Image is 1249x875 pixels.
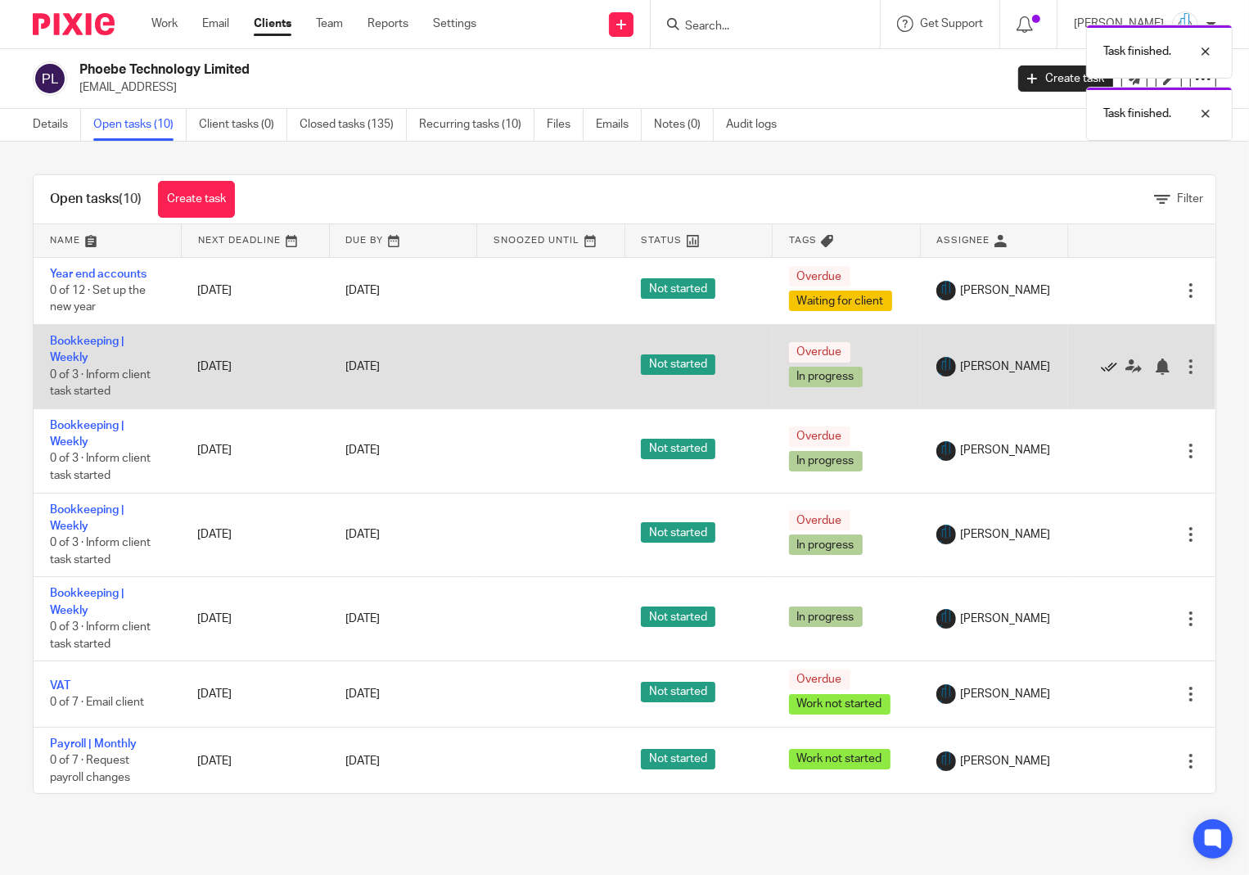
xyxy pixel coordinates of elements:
a: Bookkeeping | Weekly [50,504,124,532]
a: Reports [367,16,408,32]
h1: Open tasks [50,191,142,208]
span: [DATE] [345,688,380,700]
td: [DATE] [182,728,330,795]
span: [PERSON_NAME] [960,359,1050,375]
span: [PERSON_NAME] [960,526,1050,543]
span: Work not started [789,749,891,769]
span: (10) [119,192,142,205]
a: Files [547,109,584,141]
td: [DATE] [182,493,330,577]
a: Details [33,109,81,141]
a: Emails [596,109,642,141]
span: Overdue [789,342,850,363]
span: Overdue [789,670,850,690]
td: [DATE] [182,661,330,728]
span: [PERSON_NAME] [960,442,1050,458]
img: Pixie [33,13,115,35]
span: Not started [641,749,715,769]
span: In progress [789,451,863,471]
img: Logo_PNG.png [1172,11,1198,38]
span: Overdue [789,510,850,530]
img: Logo_PNG.png [936,357,956,377]
td: [DATE] [182,324,330,408]
span: 0 of 3 · Inform client task started [50,537,151,566]
a: Mark as done [1101,359,1125,375]
a: Email [202,16,229,32]
a: Closed tasks (135) [300,109,407,141]
span: [PERSON_NAME] [960,611,1050,627]
span: Not started [641,522,715,543]
span: [DATE] [345,445,380,457]
span: [PERSON_NAME] [960,282,1050,299]
img: Logo_PNG.png [936,609,956,629]
span: In progress [789,607,863,627]
span: Overdue [789,266,850,286]
span: Not started [641,607,715,627]
img: Logo_PNG.png [936,751,956,771]
span: Waiting for client [789,291,892,311]
a: Team [316,16,343,32]
span: Filter [1177,193,1203,205]
span: [DATE] [345,613,380,625]
a: VAT [50,680,70,692]
a: Work [151,16,178,32]
a: Bookkeeping | Weekly [50,420,124,448]
p: [EMAIL_ADDRESS] [79,79,994,96]
span: Work not started [789,694,891,715]
h2: Phoebe Technology Limited [79,61,811,79]
span: Status [642,236,683,245]
img: Logo_PNG.png [936,441,956,461]
span: 0 of 7 · Email client [50,697,144,708]
span: 0 of 3 · Inform client task started [50,453,151,482]
td: [DATE] [182,257,330,324]
span: Not started [641,354,715,375]
a: Clients [254,16,291,32]
a: Client tasks (0) [199,109,287,141]
a: Create task [158,181,235,218]
span: Not started [641,278,715,299]
span: In progress [789,534,863,555]
span: 0 of 3 · Inform client task started [50,621,151,650]
span: 0 of 3 · Inform client task started [50,369,151,398]
a: Settings [433,16,476,32]
p: Task finished. [1103,43,1171,60]
span: [DATE] [345,755,380,767]
span: [PERSON_NAME] [960,753,1050,769]
span: Not started [641,682,715,702]
img: svg%3E [33,61,67,96]
span: 0 of 12 · Set up the new year [50,285,146,313]
td: [DATE] [182,408,330,493]
img: Logo_PNG.png [936,684,956,704]
a: Recurring tasks (10) [419,109,534,141]
span: Snoozed Until [494,236,579,245]
span: Tags [789,236,817,245]
a: Open tasks (10) [93,109,187,141]
a: Year end accounts [50,268,147,280]
span: [DATE] [345,529,380,540]
a: Payroll | Monthly [50,738,137,750]
img: Logo_PNG.png [936,525,956,544]
img: Logo_PNG.png [936,281,956,300]
a: Bookkeeping | Weekly [50,336,124,363]
a: Bookkeeping | Weekly [50,588,124,616]
span: In progress [789,367,863,387]
p: Task finished. [1103,106,1171,122]
span: 0 of 7 · Request payroll changes [50,755,130,784]
span: [DATE] [345,285,380,296]
td: [DATE] [182,577,330,661]
span: Not started [641,439,715,459]
span: Overdue [789,426,850,447]
span: [PERSON_NAME] [960,686,1050,702]
span: [DATE] [345,361,380,372]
